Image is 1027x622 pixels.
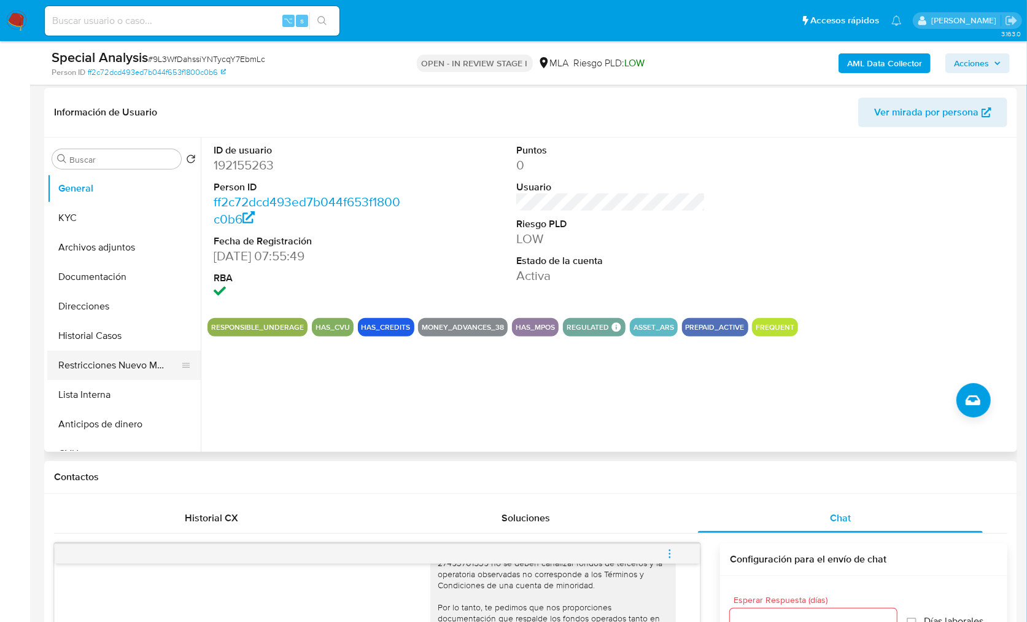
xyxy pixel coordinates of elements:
[47,292,201,321] button: Direcciones
[214,144,403,157] dt: ID de usuario
[284,15,293,26] span: ⌥
[47,262,201,292] button: Documentación
[52,67,85,78] b: Person ID
[47,174,201,203] button: General
[214,157,403,174] dd: 192155263
[1001,29,1021,39] span: 3.163.0
[538,56,569,70] div: MLA
[88,67,226,78] a: ff2c72dcd493ed7b044f653f1800c0b6
[186,154,196,168] button: Volver al orden por defecto
[417,55,533,72] p: OPEN - IN REVIEW STAGE I
[214,271,403,285] dt: RBA
[185,511,238,525] span: Historial CX
[148,53,265,65] span: # 9L3WfDahssiYNTycqY7EbmLc
[954,53,989,73] span: Acciones
[57,154,67,164] button: Buscar
[891,15,902,26] a: Notificaciones
[839,53,931,73] button: AML Data Collector
[47,380,201,410] button: Lista Interna
[214,247,403,265] dd: [DATE] 07:55:49
[858,98,1007,127] button: Ver mirada por persona
[830,511,851,525] span: Chat
[47,351,191,380] button: Restricciones Nuevo Mundo
[516,181,706,194] dt: Usuario
[47,321,201,351] button: Historial Casos
[649,539,690,569] button: menu-action
[47,233,201,262] button: Archivos adjuntos
[69,154,176,165] input: Buscar
[47,410,201,439] button: Anticipos de dinero
[502,511,550,525] span: Soluciones
[516,267,706,284] dd: Activa
[847,53,922,73] b: AML Data Collector
[214,181,403,194] dt: Person ID
[54,106,157,119] h1: Información de Usuario
[516,230,706,247] dd: LOW
[47,439,201,468] button: CVU
[54,471,1007,483] h1: Contactos
[1005,14,1018,27] a: Salir
[516,144,706,157] dt: Puntos
[214,235,403,248] dt: Fecha de Registración
[874,98,979,127] span: Ver mirada por persona
[214,193,400,228] a: ff2c72dcd493ed7b044f653f1800c0b6
[516,157,706,174] dd: 0
[574,56,645,70] span: Riesgo PLD:
[734,596,901,605] span: Esperar Respuesta (días)
[45,13,339,29] input: Buscar usuario o caso...
[300,15,304,26] span: s
[516,254,706,268] dt: Estado de la cuenta
[810,14,879,27] span: Accesos rápidos
[309,12,335,29] button: search-icon
[931,15,1001,26] p: jian.marin@mercadolibre.com
[47,203,201,233] button: KYC
[625,56,645,70] span: LOW
[730,553,998,566] h3: Configuración para el envío de chat
[52,47,148,67] b: Special Analysis
[945,53,1010,73] button: Acciones
[516,217,706,231] dt: Riesgo PLD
